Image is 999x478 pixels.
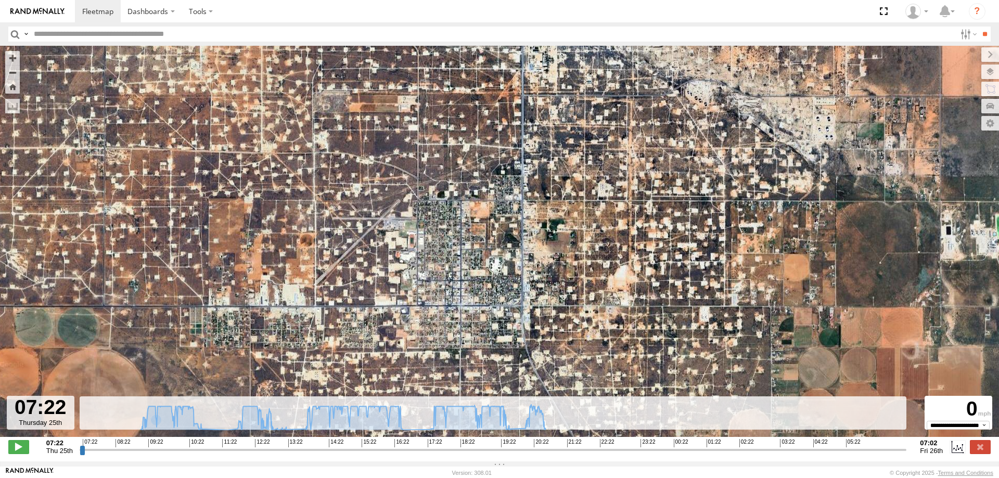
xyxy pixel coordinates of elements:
[5,80,20,94] button: Zoom Home
[902,4,932,19] div: Steve Basgall
[567,439,582,447] span: 21:22
[674,439,688,447] span: 00:22
[5,65,20,80] button: Zoom out
[970,440,991,454] label: Close
[428,439,442,447] span: 17:22
[394,439,409,447] span: 16:22
[938,470,993,476] a: Terms and Conditions
[920,439,943,447] strong: 07:02
[148,439,163,447] span: 09:22
[288,439,303,447] span: 13:22
[956,27,979,42] label: Search Filter Options
[452,470,492,476] div: Version: 308.01
[780,439,795,447] span: 03:22
[890,470,993,476] div: © Copyright 2025 -
[222,439,237,447] span: 11:22
[5,99,20,113] label: Measure
[600,439,614,447] span: 22:22
[813,439,828,447] span: 04:22
[46,447,73,455] span: Thu 25th Sep 2025
[846,439,861,447] span: 05:22
[6,468,54,478] a: Visit our Website
[926,397,991,421] div: 0
[739,439,754,447] span: 02:22
[46,439,73,447] strong: 07:22
[10,8,65,15] img: rand-logo.svg
[981,116,999,131] label: Map Settings
[116,439,130,447] span: 08:22
[83,439,97,447] span: 07:22
[362,439,376,447] span: 15:22
[22,27,30,42] label: Search Query
[329,439,343,447] span: 14:22
[460,439,475,447] span: 18:22
[255,439,270,447] span: 12:22
[5,51,20,65] button: Zoom in
[501,439,516,447] span: 19:22
[189,439,204,447] span: 10:22
[641,439,655,447] span: 23:22
[969,3,985,20] i: ?
[707,439,721,447] span: 01:22
[920,447,943,455] span: Fri 26th Sep 2025
[8,440,29,454] label: Play/Stop
[534,439,548,447] span: 20:22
